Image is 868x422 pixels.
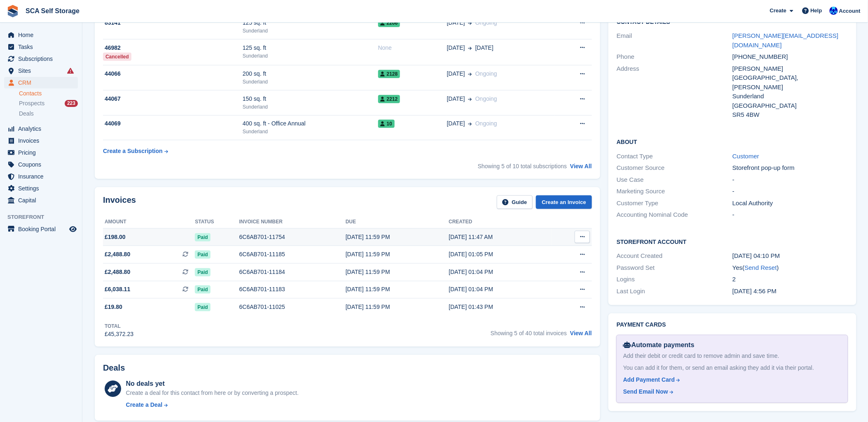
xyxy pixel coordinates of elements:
[4,223,78,235] a: menu
[743,264,779,271] span: ( )
[103,44,243,52] div: 46982
[617,64,732,120] div: Address
[732,210,848,220] div: -
[745,264,777,271] a: Send Reset
[732,187,848,196] div: -
[447,19,465,27] span: [DATE]
[617,263,732,273] div: Password Set
[243,95,378,103] div: 150 sq. ft
[4,195,78,206] a: menu
[732,64,848,92] div: [PERSON_NAME][GEOGRAPHIC_DATA], [PERSON_NAME]
[732,52,848,62] div: [PHONE_NUMBER]
[18,147,68,158] span: Pricing
[126,401,163,409] div: Create a Deal
[617,210,732,220] div: Accounting Nominal Code
[105,268,130,276] span: £2,488.80
[105,303,122,311] span: £19.80
[478,163,567,169] span: Showing 5 of 10 total subscriptions
[839,7,861,15] span: Account
[67,67,74,74] i: Smart entry sync failures have occurred
[617,199,732,208] div: Customer Type
[475,44,494,52] span: [DATE]
[243,52,378,60] div: Sunderland
[103,70,243,78] div: 44066
[239,216,346,229] th: Invoice number
[617,137,848,146] h2: About
[22,4,83,18] a: SCA Self Storage
[732,101,848,111] div: [GEOGRAPHIC_DATA]
[4,123,78,134] a: menu
[239,268,346,276] div: 6C6AB701-11184
[623,387,668,396] div: Send Email Now
[7,213,82,221] span: Storefront
[105,330,133,339] div: £45,372.23
[195,233,210,241] span: Paid
[18,159,68,170] span: Coupons
[243,44,378,52] div: 125 sq. ft
[449,216,552,229] th: Created
[732,263,848,273] div: Yes
[617,237,848,246] h2: Storefront Account
[243,128,378,135] div: Sunderland
[195,268,210,276] span: Paid
[195,216,239,229] th: Status
[449,285,552,294] div: [DATE] 01:04 PM
[195,250,210,259] span: Paid
[126,401,299,409] a: Create a Deal
[65,100,78,107] div: 223
[449,250,552,259] div: [DATE] 01:05 PM
[617,287,732,296] div: Last Login
[239,303,346,311] div: 6C6AB701-11025
[617,187,732,196] div: Marketing Source
[4,135,78,146] a: menu
[103,119,243,128] div: 44069
[243,19,378,27] div: 125 sq. ft
[195,285,210,294] span: Paid
[617,251,732,261] div: Account Created
[103,216,195,229] th: Amount
[497,195,533,209] a: Guide
[103,363,125,373] h2: Deals
[105,285,130,294] span: £6,038.11
[4,77,78,88] a: menu
[475,120,497,127] span: Ongoing
[378,120,395,128] span: 10
[4,159,78,170] a: menu
[378,44,447,52] div: None
[18,171,68,182] span: Insurance
[475,70,497,77] span: Ongoing
[18,29,68,41] span: Home
[105,322,133,330] div: Total
[105,233,126,241] span: £198.00
[770,7,786,15] span: Create
[475,95,497,102] span: Ongoing
[243,78,378,86] div: Sunderland
[4,183,78,194] a: menu
[449,233,552,241] div: [DATE] 11:47 AM
[4,171,78,182] a: menu
[103,95,243,103] div: 44067
[732,92,848,101] div: Sunderland
[4,65,78,77] a: menu
[103,147,163,155] div: Create a Subscription
[346,285,449,294] div: [DATE] 11:59 PM
[617,322,848,328] h2: Payment cards
[623,352,841,360] div: Add their debit or credit card to remove admin and save time.
[346,233,449,241] div: [DATE] 11:59 PM
[346,268,449,276] div: [DATE] 11:59 PM
[623,376,838,384] a: Add Payment Card
[18,53,68,65] span: Subscriptions
[570,330,592,336] a: View All
[447,44,465,52] span: [DATE]
[239,250,346,259] div: 6C6AB701-11185
[623,376,675,384] div: Add Payment Card
[19,110,34,118] span: Deals
[536,195,592,209] a: Create an Invoice
[346,303,449,311] div: [DATE] 11:59 PM
[105,250,130,259] span: £2,488.80
[19,100,44,107] span: Prospects
[243,27,378,35] div: Sunderland
[623,364,841,372] div: You can add it for them, or send an email asking they add it via their portal.
[732,110,848,120] div: SR5 4BW
[378,70,400,78] span: 2128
